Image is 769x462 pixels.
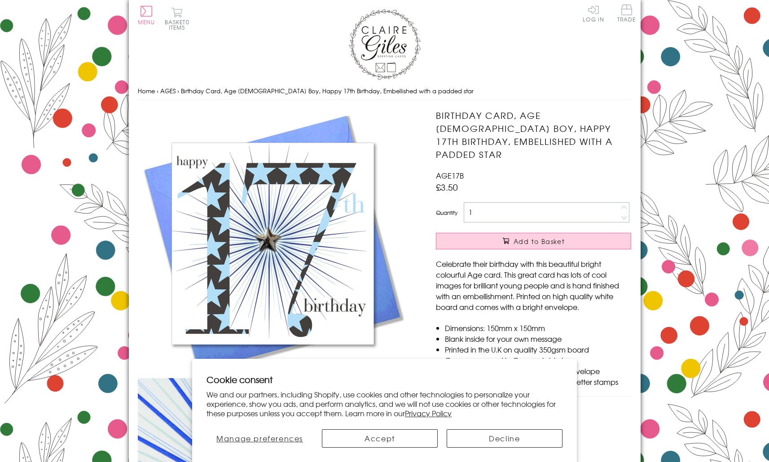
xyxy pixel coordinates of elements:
span: › [157,87,158,95]
span: 0 items [169,18,189,31]
nav: breadcrumbs [138,82,632,100]
img: Birthday Card, Age 17 Boy, Happy 17th Birthday, Embellished with a padded star [138,109,407,378]
p: We and our partners, including Shopify, use cookies and other technologies to personalize your ex... [207,390,562,418]
li: Printed in the U.K on quality 350gsm board [445,344,631,355]
span: £3.50 [436,181,458,193]
button: Menu [138,6,155,25]
button: Add to Basket [436,233,631,249]
span: Menu [138,18,155,26]
span: AGE17B [436,170,464,181]
a: AGES [160,87,176,95]
span: Manage preferences [216,433,303,444]
label: Quantity [436,209,457,217]
li: Dimensions: 150mm x 150mm [445,323,631,333]
a: Log In [583,4,604,22]
li: Blank inside for your own message [445,333,631,344]
button: Decline [447,429,562,448]
span: Birthday Card, Age [DEMOGRAPHIC_DATA] Boy, Happy 17th Birthday, Embellished with a padded star [181,87,474,95]
span: Add to Basket [514,237,565,246]
img: Claire Giles Greetings Cards [349,9,421,80]
button: Basket0 items [165,7,189,30]
h2: Cookie consent [207,373,562,386]
h1: Birthday Card, Age [DEMOGRAPHIC_DATA] Boy, Happy 17th Birthday, Embellished with a padded star [436,109,631,161]
span: › [177,87,179,95]
a: Home [138,87,155,95]
a: Trade [617,4,636,24]
p: Celebrate their birthday with this beautiful bright colourful Age card. This great card has lots ... [436,258,631,312]
button: Accept [322,429,438,448]
span: Trade [617,4,636,22]
a: Privacy Policy [405,408,452,418]
button: Manage preferences [207,429,313,448]
li: Comes wrapped in Compostable bag [445,355,631,366]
